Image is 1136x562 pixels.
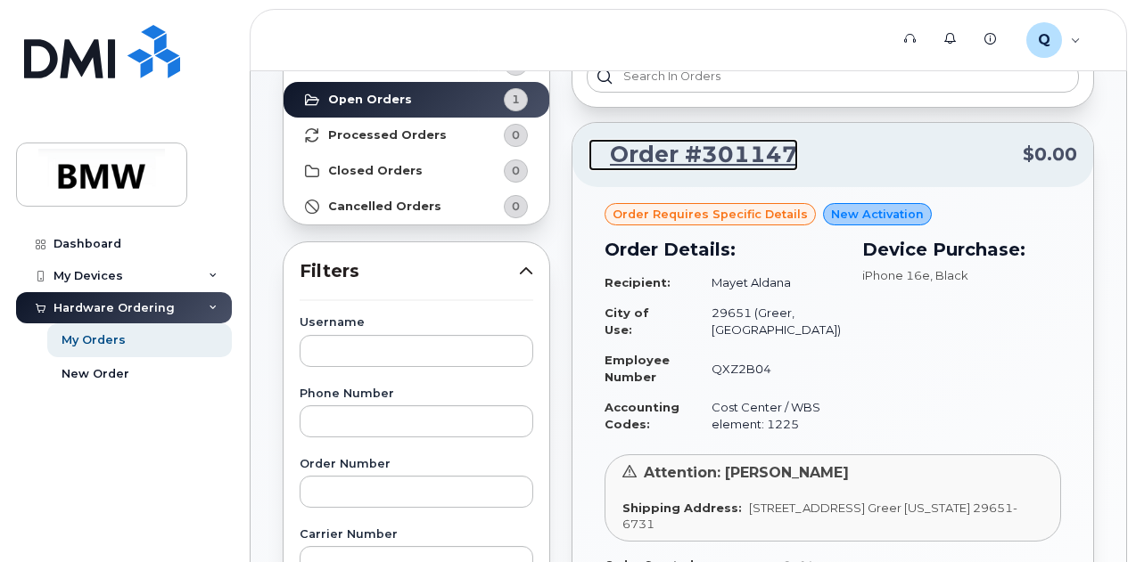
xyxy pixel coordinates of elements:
[587,61,1079,93] input: Search in orders
[622,501,742,515] strong: Shipping Address:
[300,388,533,400] label: Phone Number
[1023,142,1077,167] span: $0.00
[328,128,447,143] strong: Processed Orders
[605,400,679,431] strong: Accounting Codes:
[605,353,670,384] strong: Employee Number
[605,236,841,263] h3: Order Details:
[605,275,671,289] strong: Recipient:
[328,164,423,178] strong: Closed Orders
[300,317,533,329] label: Username
[622,501,1017,532] span: [STREET_ADDRESS] Greer [US_STATE] 29651-6731
[1014,22,1093,58] div: QXZ2B04
[696,345,841,392] td: QXZ2B04
[284,118,549,153] a: Processed Orders0
[862,236,1061,263] h3: Device Purchase:
[328,200,441,214] strong: Cancelled Orders
[1058,485,1123,549] iframe: Messenger Launcher
[284,82,549,118] a: Open Orders1
[512,126,520,143] span: 0
[284,153,549,189] a: Closed Orders0
[284,189,549,224] a: Cancelled Orders0
[605,305,649,337] strong: City of Use:
[930,268,968,282] span: , Black
[300,459,533,470] label: Order Number
[589,139,798,171] a: Order #301147
[300,529,533,541] label: Carrier Number
[862,268,930,282] span: iPhone 16e
[613,206,808,223] span: Order requires Specific details
[1038,29,1050,51] span: Q
[696,267,841,298] td: Mayet Aldana
[328,93,412,107] strong: Open Orders
[300,258,519,284] span: Filters
[512,198,520,215] span: 0
[696,297,841,345] td: 29651 (Greer, [GEOGRAPHIC_DATA])
[644,464,849,481] span: Attention: [PERSON_NAME]
[512,91,520,108] span: 1
[696,392,841,439] td: Cost Center / WBS element: 1225
[831,206,924,223] span: New Activation
[512,162,520,179] span: 0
